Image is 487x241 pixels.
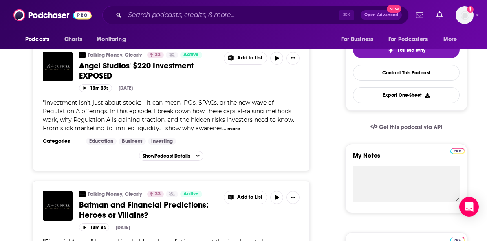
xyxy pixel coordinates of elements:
[183,190,199,198] span: Active
[43,99,294,132] span: "
[43,138,79,145] h3: Categories
[183,51,199,59] span: Active
[443,34,457,45] span: More
[91,32,136,47] button: open menu
[456,6,474,24] button: Show profile menu
[227,125,240,132] button: more
[25,34,49,45] span: Podcasts
[413,8,427,22] a: Show notifications dropdown
[125,9,339,22] input: Search podcasts, credits, & more...
[59,32,87,47] a: Charts
[353,41,460,58] button: tell me why sparkleTell Me Why
[86,138,117,145] a: Education
[43,191,73,221] img: Batman and Financial Predictions: Heroes or Villains?
[79,191,86,197] img: Talking Money, Clearly
[335,32,383,47] button: open menu
[102,6,409,24] div: Search podcasts, credits, & more...
[433,8,446,22] a: Show notifications dropdown
[450,147,465,154] a: Pro website
[64,34,82,45] span: Charts
[97,34,126,45] span: Monitoring
[438,32,467,47] button: open menu
[139,151,203,161] button: ShowPodcast Details
[79,84,112,92] button: 13m 39s
[43,99,294,132] span: Investment isn’t just about stocks - it can mean IPOs, SPACs, or the new wave of Regulation A off...
[79,52,86,58] img: Talking Money, Clearly
[397,47,425,53] span: Tell Me Why
[353,151,460,166] label: My Notes
[119,85,133,91] div: [DATE]
[147,52,164,58] a: 33
[119,138,146,145] a: Business
[286,191,300,204] button: Show More Button
[223,125,226,132] span: ...
[155,51,161,59] span: 33
[456,6,474,24] img: User Profile
[224,191,267,204] button: Show More Button
[383,32,439,47] button: open menu
[180,52,202,58] a: Active
[237,55,262,61] span: Add to List
[20,32,60,47] button: open menu
[450,148,465,154] img: Podchaser Pro
[88,191,142,197] a: Talking Money, Clearly
[116,225,130,230] div: [DATE]
[79,223,109,231] button: 13m 8s
[43,52,73,81] img: Angel Studios' $220 Investment EXPOSED
[155,190,161,198] span: 33
[353,65,460,81] a: Contact This Podcast
[79,61,194,81] span: Angel Studios' $220 Investment EXPOSED
[379,124,442,131] span: Get this podcast via API
[364,13,398,17] span: Open Advanced
[88,52,142,58] a: Talking Money, Clearly
[388,34,428,45] span: For Podcasters
[147,191,164,197] a: 33
[224,52,267,64] button: Show More Button
[361,10,402,20] button: Open AdvancedNew
[339,10,354,20] span: ⌘ K
[79,200,218,220] a: Batman and Financial Predictions: Heroes or Villains?
[79,200,208,220] span: Batman and Financial Predictions: Heroes or Villains?
[388,47,394,53] img: tell me why sparkle
[364,117,449,137] a: Get this podcast via API
[353,87,460,103] button: Export One-Sheet
[467,6,474,13] svg: Add a profile image
[286,52,300,65] button: Show More Button
[456,6,474,24] span: Logged in as lori.heiselman
[237,194,262,200] span: Add to List
[143,153,190,159] span: Show Podcast Details
[180,191,202,197] a: Active
[341,34,373,45] span: For Business
[459,197,479,217] div: Open Intercom Messenger
[148,138,176,145] a: Investing
[13,7,92,23] img: Podchaser - Follow, Share and Rate Podcasts
[79,61,218,81] a: Angel Studios' $220 Investment EXPOSED
[387,5,401,13] span: New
